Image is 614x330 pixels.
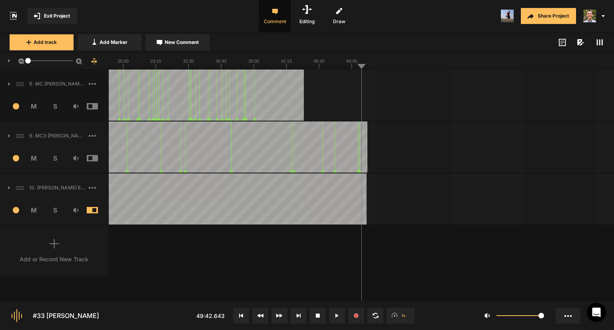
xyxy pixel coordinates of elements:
span: M [24,101,45,111]
text: 35:45 [215,59,227,64]
button: New Comment [146,34,209,50]
span: 6. MC [PERSON_NAME] Hard Lock [26,80,89,87]
div: #33 [PERSON_NAME] [33,311,99,320]
span: S [44,153,66,163]
div: Open Intercom Messenger [587,303,606,322]
text: 26:00 [118,59,129,64]
text: 45:30 [313,59,325,64]
span: 9. MC3 [PERSON_NAME] [26,132,89,139]
img: 424769395311cb87e8bb3f69157a6d24 [583,10,596,22]
span: M [24,205,45,215]
text: 32:30 [183,59,194,64]
button: Share Project [521,8,576,24]
span: New Comment [165,39,199,46]
text: 39:00 [248,59,259,64]
span: M [24,153,45,163]
span: Add Marker [100,39,128,46]
div: Add or Record New Track [20,255,88,263]
text: 29:15 [150,59,161,64]
text: 48:45 [346,59,357,64]
span: S [44,205,66,215]
span: Add track [34,39,57,46]
span: 10. [PERSON_NAME] Exported [26,184,89,191]
button: Add Marker [78,34,142,50]
span: 49:42.643 [196,312,225,319]
button: 1x [387,308,415,324]
span: Exit Project [44,12,70,20]
text: 42:15 [281,59,292,64]
span: S [44,101,66,111]
button: Exit Project [27,8,77,24]
button: Add track [10,34,74,50]
img: ACg8ocJ5zrP0c3SJl5dKscm-Goe6koz8A9fWD7dpguHuX8DX5VIxymM=s96-c [501,10,514,22]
